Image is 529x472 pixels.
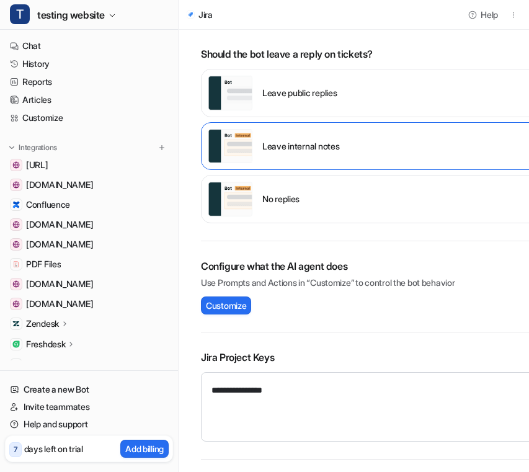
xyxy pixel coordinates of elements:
[12,201,20,208] img: Confluence
[5,73,173,91] a: Reports
[465,6,503,24] button: Help
[26,218,93,231] span: [DOMAIN_NAME]
[206,299,246,312] span: Customize
[5,91,173,109] a: Articles
[208,76,252,110] img: user
[12,280,20,288] img: nri3pl.com
[5,37,173,55] a: Chat
[12,241,20,248] img: www.cardekho.com
[19,143,57,153] p: Integrations
[26,179,93,191] span: [DOMAIN_NAME]
[26,198,70,211] span: Confluence
[5,381,173,398] a: Create a new Bot
[5,256,173,273] a: PDF FilesPDF Files
[5,416,173,433] a: Help and support
[14,444,17,455] p: 7
[5,398,173,416] a: Invite teammates
[12,221,20,228] img: support.bikesonline.com.au
[262,86,337,99] p: Leave public replies
[37,6,105,24] span: testing website
[5,156,173,174] a: www.eesel.ai[URL]
[12,320,20,327] img: Zendesk
[5,216,173,233] a: support.bikesonline.com.au[DOMAIN_NAME]
[125,442,164,455] p: Add billing
[198,8,213,21] div: Jira
[24,442,83,455] p: days left on trial
[186,11,195,19] img: jira
[5,196,173,213] a: ConfluenceConfluence
[201,296,251,314] button: Customize
[5,275,173,293] a: nri3pl.com[DOMAIN_NAME]
[26,258,61,270] span: PDF Files
[12,161,20,169] img: www.eesel.ai
[26,298,93,310] span: [DOMAIN_NAME]
[10,4,30,24] span: T
[208,182,252,216] img: user
[5,295,173,313] a: careers-nri3pl.com[DOMAIN_NAME]
[208,129,252,164] img: user
[262,140,339,153] p: Leave internal notes
[7,143,16,152] img: expand menu
[120,440,169,458] button: Add billing
[26,318,59,330] p: Zendesk
[5,109,173,127] a: Customize
[12,260,20,268] img: PDF Files
[5,141,61,154] button: Integrations
[26,159,48,171] span: [URL]
[158,143,166,152] img: menu_add.svg
[5,176,173,194] a: support.coursiv.io[DOMAIN_NAME]
[5,236,173,253] a: www.cardekho.com[DOMAIN_NAME]
[12,341,20,348] img: Freshdesk
[12,300,20,308] img: careers-nri3pl.com
[26,278,93,290] span: [DOMAIN_NAME]
[26,338,65,350] p: Freshdesk
[26,238,93,251] span: [DOMAIN_NAME]
[12,181,20,189] img: support.coursiv.io
[262,192,300,205] p: No replies
[5,55,173,73] a: History
[26,358,40,371] p: Jira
